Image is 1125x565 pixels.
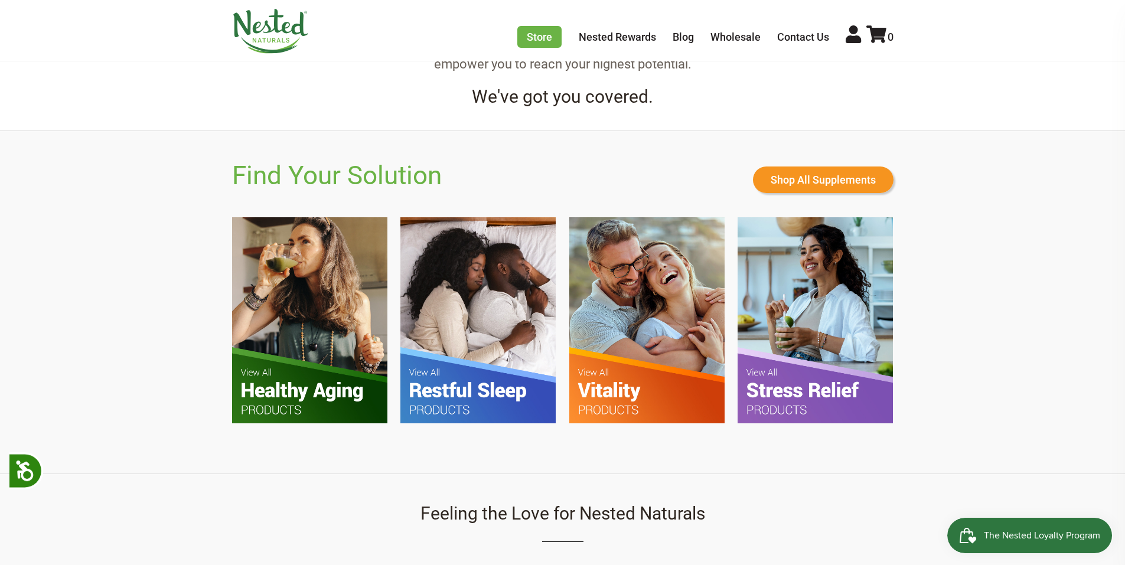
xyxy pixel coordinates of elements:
img: FYS-Restful-Sleep.jpg [400,217,556,423]
img: FYS-Healthy-Aging.jpg [232,217,387,423]
a: Wholesale [710,31,761,43]
iframe: Button to open loyalty program pop-up [947,518,1113,553]
a: Contact Us [777,31,829,43]
a: Nested Rewards [579,31,656,43]
a: Shop All Supplements [753,166,894,193]
img: FYS-Vitality.jpg [569,217,725,423]
a: Blog [673,31,694,43]
img: FYS-Stess-Relief.jpg [738,217,893,423]
img: Nested Naturals [232,9,309,54]
a: 0 [866,31,894,43]
a: Store [517,26,562,48]
h2: Find Your Solution [232,161,442,191]
span: 0 [888,31,894,43]
h4: We've got you covered. [232,87,894,107]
